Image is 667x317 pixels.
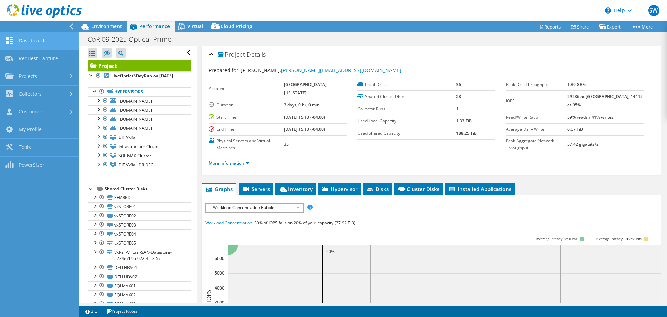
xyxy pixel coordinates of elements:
[88,239,191,248] a: vxSTORE05
[88,193,191,202] a: SHARED
[187,23,203,30] span: Virtual
[284,126,325,132] b: [DATE] 15:13 (-04:00)
[215,300,224,306] text: 3000
[279,185,313,192] span: Inventory
[218,51,245,58] span: Project
[118,144,160,150] span: Infrastructure Cluster
[397,185,439,192] span: Cluster Disks
[209,204,299,212] span: Workload Concentration Bubble
[506,126,567,133] label: Average Daily Write
[118,162,154,168] span: DIT VxRail DR DEC
[88,142,191,151] a: Infrastructure Cluster
[205,220,253,226] span: Workload Concentration:
[88,202,191,211] a: vxSTORE01
[81,307,102,316] a: 2
[284,141,289,147] b: 35
[596,237,642,241] tspan: Average latency 10<=20ms
[506,137,567,151] label: Peak Aggregate Network Throughput
[118,98,152,104] span: [DOMAIN_NAME]
[118,134,138,140] span: DIT VxRail
[88,71,191,80] a: LiveOptics3DayRun on [DATE]
[209,114,283,121] label: Start Time
[321,185,357,192] span: Hypervisor
[241,67,401,73] span: [PERSON_NAME],
[88,160,191,169] a: DIT VxRail DR DEC
[209,102,283,109] label: Duration
[456,130,477,136] b: 188.25 TiB
[88,114,191,124] a: [DOMAIN_NAME]
[506,114,567,121] label: Read/Write Ratio
[357,93,456,100] label: Shared Cluster Disks
[209,126,283,133] label: End Time
[88,151,191,160] a: SQL MAX Cluster
[209,137,283,151] label: Physical Servers and Virtual Machines
[648,5,659,16] span: SW
[567,94,643,108] b: 29236 at [GEOGRAPHIC_DATA], 14415 at 95%
[118,125,152,131] span: [DOMAIN_NAME]
[567,141,599,147] b: 57.42 gigabits/s
[88,272,191,281] a: DELLHBV02
[88,290,191,299] a: SQLMAX02
[88,105,191,114] a: [DOMAIN_NAME]
[456,81,461,87] b: 36
[456,106,459,112] b: 1
[284,81,328,96] b: [GEOGRAPHIC_DATA], [US_STATE]
[88,87,191,96] a: Hypervisors
[209,160,249,166] a: More Information
[118,107,152,113] span: [DOMAIN_NAME]
[594,21,626,32] a: Export
[209,67,240,73] label: Prepared for:
[281,67,401,73] a: [PERSON_NAME][EMAIL_ADDRESS][DOMAIN_NAME]
[118,153,151,159] span: SQL MAX Cluster
[567,114,614,120] b: 59% reads / 41% writes
[533,21,566,32] a: Reports
[209,85,283,92] label: Account
[357,130,456,137] label: Used Shared Capacity
[506,81,567,88] label: Peak Disk Throughput
[88,281,191,290] a: SQLMAX01
[215,285,224,291] text: 4000
[88,211,191,220] a: vxSTORE02
[626,21,658,32] a: More
[88,60,191,71] a: Project
[215,255,224,261] text: 6000
[88,124,191,133] a: [DOMAIN_NAME]
[88,300,191,309] a: SQLMAX03
[254,220,355,226] span: 39% of IOPS falls on 20% of your capacity (37.92 TiB)
[566,21,594,32] a: Share
[88,133,191,142] a: DIT VxRail
[105,185,191,193] div: Shared Cluster Disks
[91,23,122,30] span: Environment
[357,105,456,112] label: Collector Runs
[88,263,191,272] a: DELLHBV01
[88,229,191,238] a: vxSTORE04
[284,102,320,108] b: 3 days, 0 hr, 0 min
[567,81,586,87] b: 1.89 GB/s
[88,248,191,263] a: VxRail-Virtual-SAN-Datastore-5234e7b9-c022-4f18-57
[247,50,266,58] span: Details
[88,220,191,229] a: vxSTORE03
[536,237,577,241] tspan: Average latency <=10ms
[215,270,224,276] text: 5000
[84,35,182,43] h1: CoR 09-2025 Optical Prime
[605,7,611,14] svg: \n
[118,116,152,122] span: [DOMAIN_NAME]
[456,94,461,100] b: 28
[456,118,472,124] b: 1.33 TiB
[357,81,456,88] label: Local Disks
[448,185,511,192] span: Installed Applications
[205,290,213,302] text: IOPS
[567,126,583,132] b: 6.67 TiB
[139,23,170,30] span: Performance
[506,97,567,104] label: IOPS
[242,185,270,192] span: Servers
[205,185,233,192] span: Graphs
[221,23,252,30] span: Cloud Pricing
[111,73,173,79] b: LiveOptics3DayRun on [DATE]
[284,114,325,120] b: [DATE] 15:13 (-04:00)
[366,185,389,192] span: Disks
[326,248,335,254] text: 20%
[357,118,456,125] label: Used Local Capacity
[102,307,142,316] a: Project Notes
[88,96,191,105] a: [DOMAIN_NAME]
